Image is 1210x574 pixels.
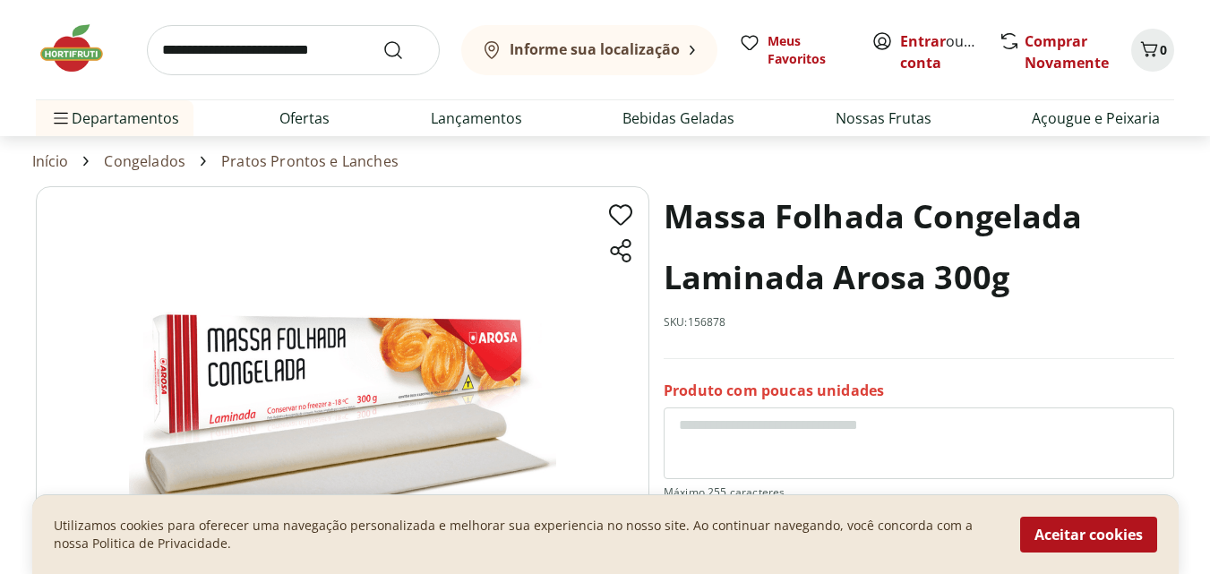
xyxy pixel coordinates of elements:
a: Bebidas Geladas [622,107,734,129]
button: Menu [50,97,72,140]
p: SKU: 156878 [664,315,726,330]
a: Lançamentos [431,107,522,129]
span: Departamentos [50,97,179,140]
a: Nossas Frutas [836,107,931,129]
button: Aceitar cookies [1020,517,1157,553]
span: ou [900,30,980,73]
img: Hortifruti [36,21,125,75]
span: 0 [1160,41,1167,58]
button: Informe sua localização [461,25,717,75]
a: Comprar Novamente [1025,31,1109,73]
button: Carrinho [1131,29,1174,72]
a: Criar conta [900,31,999,73]
button: Submit Search [382,39,425,61]
h1: Massa Folhada Congelada Laminada Arosa 300g [664,186,1174,308]
a: Pratos Prontos e Lanches [221,153,399,169]
p: Utilizamos cookies para oferecer uma navegação personalizada e melhorar sua experiencia no nosso ... [54,517,999,553]
input: search [147,25,440,75]
a: Meus Favoritos [739,32,850,68]
a: Congelados [104,153,185,169]
a: Açougue e Peixaria [1032,107,1160,129]
span: Meus Favoritos [768,32,850,68]
a: Início [32,153,69,169]
b: Informe sua localização [510,39,680,59]
p: Produto com poucas unidades [664,381,884,400]
a: Ofertas [279,107,330,129]
a: Entrar [900,31,946,51]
